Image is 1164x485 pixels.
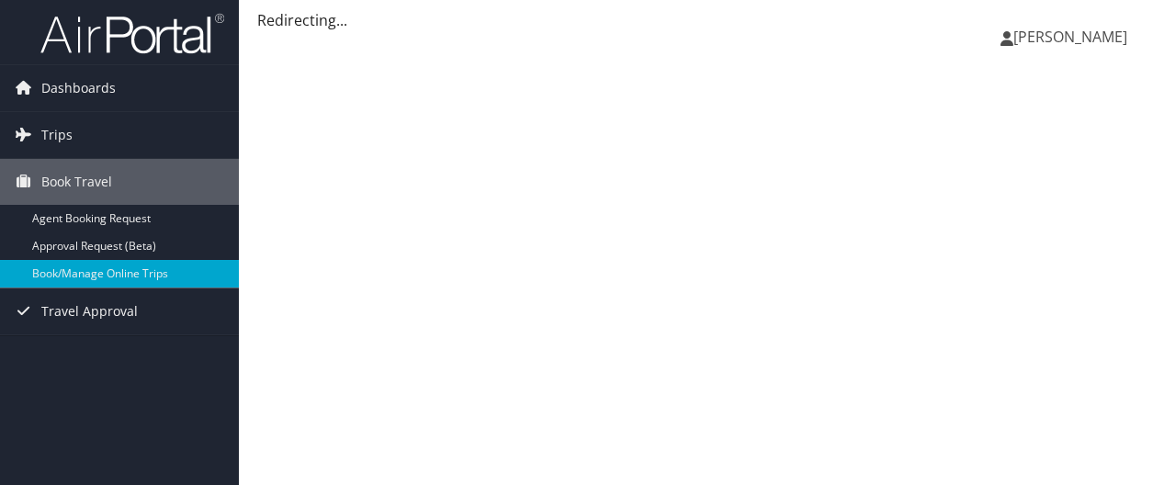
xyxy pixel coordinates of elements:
[41,288,138,334] span: Travel Approval
[41,112,73,158] span: Trips
[41,159,112,205] span: Book Travel
[1013,27,1127,47] span: [PERSON_NAME]
[41,65,116,111] span: Dashboards
[257,9,1146,31] div: Redirecting...
[1000,9,1146,64] a: [PERSON_NAME]
[40,12,224,55] img: airportal-logo.png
